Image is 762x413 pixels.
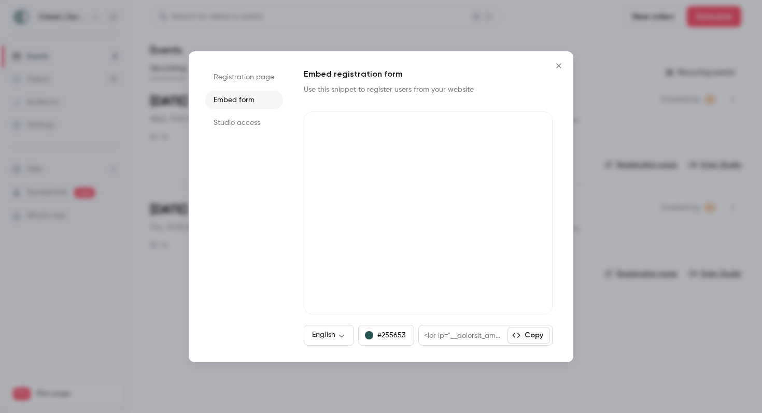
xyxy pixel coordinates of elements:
[205,91,283,109] li: Embed form
[304,68,553,80] h1: Embed registration form
[205,113,283,132] li: Studio access
[507,327,550,344] button: Copy
[304,111,553,315] iframe: Contrast registration form
[304,84,490,95] p: Use this snippet to register users from your website
[548,55,569,76] button: Close
[205,68,283,87] li: Registration page
[419,325,507,345] div: <lor ip="__dolorsit_ametconsecte_589a53el-se38-3469-doei-4t436i362u89" labor="etdol: 547%; magnaa...
[358,325,414,346] button: #255653
[304,330,354,340] div: English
